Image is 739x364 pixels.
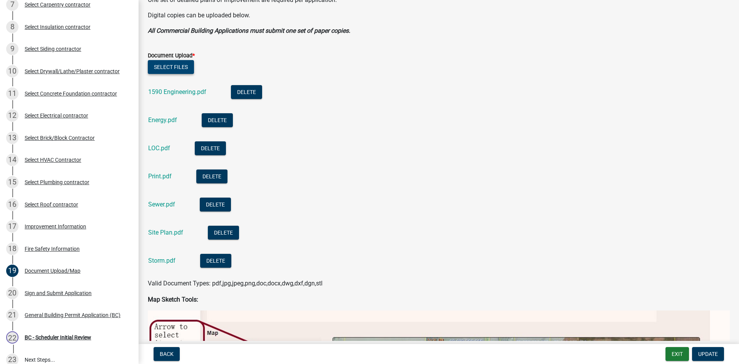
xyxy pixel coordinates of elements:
div: 15 [6,176,18,188]
div: 13 [6,132,18,144]
div: Fire Safety Information [25,246,80,252]
div: Sign and Submit Application [25,290,92,296]
wm-modal-confirm: Delete Document [195,145,226,153]
div: Select Siding contractor [25,46,81,52]
button: Delete [196,169,227,183]
wm-modal-confirm: Delete Document [208,230,239,237]
div: Select Drywall/Lathe/Plaster contractor [25,69,120,74]
a: 1590 Engineering.pdf [148,88,206,96]
button: Delete [202,113,233,127]
button: Delete [195,141,226,155]
span: Valid Document Types: pdf,jpg,jpeg,png,doc,docx,dwg,dxf,dgn,stl [148,280,323,287]
button: Update [692,347,724,361]
strong: All Commercial Building Applications must submit one set of paper copies. [148,27,350,34]
div: Select Roof contractor [25,202,78,207]
div: 8 [6,21,18,33]
span: Update [698,351,718,357]
wm-modal-confirm: Delete Document [202,117,233,124]
button: Delete [208,226,239,240]
a: Sewer.pdf [148,201,175,208]
div: General Building Permit Application (BC) [25,312,120,318]
div: 12 [6,109,18,122]
strong: Map Sketch Tools: [148,296,198,303]
div: Select Insulation contractor [25,24,90,30]
div: 18 [6,243,18,255]
wm-modal-confirm: Delete Document [200,201,231,209]
div: 14 [6,154,18,166]
div: 19 [6,265,18,277]
div: 20 [6,287,18,299]
button: Back [154,347,180,361]
div: 16 [6,198,18,211]
button: Delete [200,254,231,268]
button: Delete [200,198,231,211]
div: Select HVAC Contractor [25,157,81,163]
wm-modal-confirm: Delete Document [200,258,231,265]
a: Site Plan.pdf [148,229,183,236]
div: 17 [6,220,18,233]
a: Storm.pdf [148,257,176,264]
div: Select Plumbing contractor [25,179,89,185]
div: Select Brick/Block Contractor [25,135,95,141]
div: 9 [6,43,18,55]
button: Select files [148,60,194,74]
div: 22 [6,331,18,344]
div: BC - Scheduler Initial Review [25,335,91,340]
a: LOC.pdf [148,144,170,152]
div: Document Upload/Map [25,268,80,273]
div: Select Concrete Foundation contractor [25,91,117,96]
div: Improvement Information [25,224,86,229]
button: Exit [665,347,689,361]
label: Document Upload [148,53,195,59]
div: 21 [6,309,18,321]
a: Energy.pdf [148,116,177,124]
button: Delete [231,85,262,99]
div: Select Electrical contractor [25,113,88,118]
div: Select Carpentry contractor [25,2,90,7]
wm-modal-confirm: Delete Document [231,89,262,96]
span: Back [160,351,174,357]
wm-modal-confirm: Delete Document [196,173,227,181]
div: 11 [6,87,18,100]
a: Print.pdf [148,173,172,180]
p: Digital copies can be uploaded below. [148,11,730,20]
div: 10 [6,65,18,77]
